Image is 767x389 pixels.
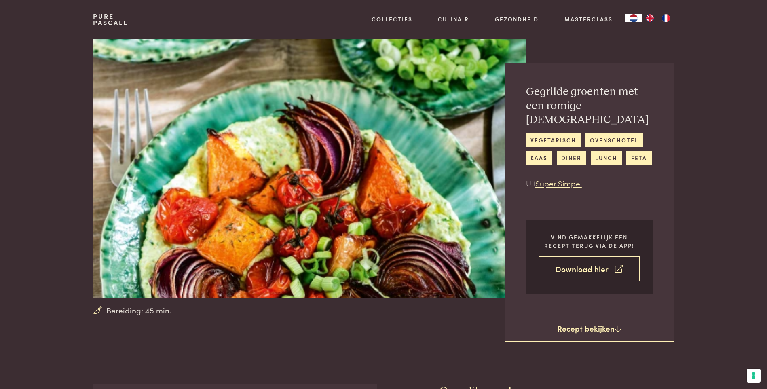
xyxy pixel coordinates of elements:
[106,304,171,316] span: Bereiding: 45 min.
[93,13,128,26] a: PurePascale
[658,14,674,22] a: FR
[747,369,761,383] button: Uw voorkeuren voor toestemming voor trackingtechnologieën
[526,151,552,165] a: kaas
[93,39,525,298] img: Gegrilde groenten met een romige fetasaus
[625,14,642,22] div: Language
[642,14,658,22] a: EN
[642,14,674,22] ul: Language list
[372,15,412,23] a: Collecties
[625,14,674,22] aside: Language selected: Nederlands
[535,178,582,188] a: Super Simpel
[495,15,539,23] a: Gezondheid
[539,233,640,249] p: Vind gemakkelijk een recept terug via de app!
[539,256,640,282] a: Download hier
[526,133,581,147] a: vegetarisch
[557,151,586,165] a: diner
[505,316,674,342] a: Recept bekijken
[626,151,651,165] a: feta
[564,15,613,23] a: Masterclass
[438,15,469,23] a: Culinair
[585,133,643,147] a: ovenschotel
[591,151,622,165] a: lunch
[625,14,642,22] a: NL
[526,178,653,189] p: Uit
[526,85,653,127] h2: Gegrilde groenten met een romige [DEMOGRAPHIC_DATA]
